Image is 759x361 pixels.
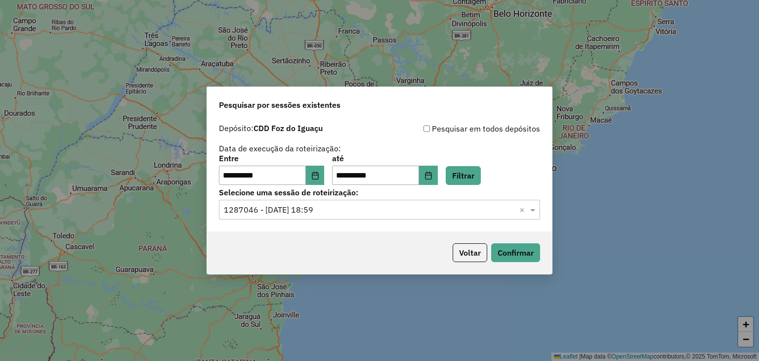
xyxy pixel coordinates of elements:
[419,166,438,185] button: Choose Date
[219,186,540,198] label: Selecione uma sessão de roteirização:
[453,243,487,262] button: Voltar
[519,204,528,216] span: Clear all
[379,123,540,135] div: Pesquisar em todos depósitos
[219,122,323,134] label: Depósito:
[219,99,340,111] span: Pesquisar por sessões existentes
[219,152,324,164] label: Entre
[306,166,325,185] button: Choose Date
[219,142,341,154] label: Data de execução da roteirização:
[253,123,323,133] strong: CDD Foz do Iguaçu
[332,152,437,164] label: até
[446,166,481,185] button: Filtrar
[491,243,540,262] button: Confirmar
